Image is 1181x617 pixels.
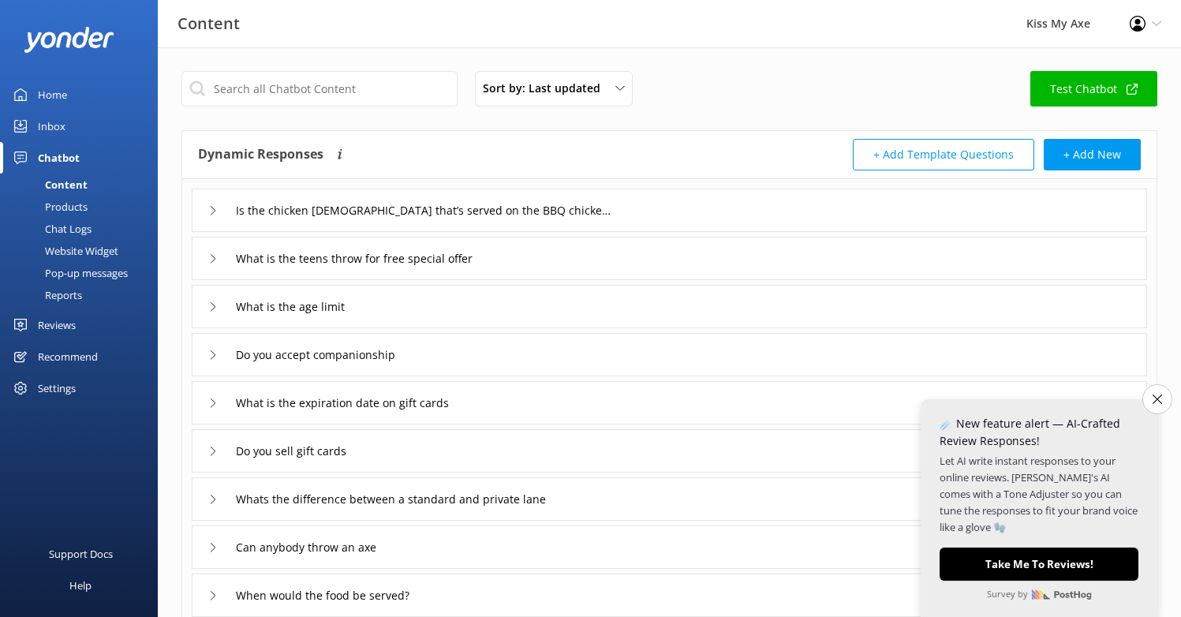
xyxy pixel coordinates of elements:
h3: Content [178,11,240,36]
div: Home [38,79,67,110]
div: Reviews [38,309,76,341]
h4: Dynamic Responses [198,139,323,170]
div: Content [9,174,88,196]
button: + Add Template Questions [853,139,1034,170]
div: Settings [38,372,76,404]
div: Website Widget [9,240,118,262]
a: Reports [9,284,158,306]
input: Search all Chatbot Content [181,71,458,107]
div: Pop-up messages [9,262,128,284]
span: Sort by: Last updated [483,80,610,97]
a: Test Chatbot [1030,71,1157,107]
div: Support Docs [49,538,113,570]
div: Chatbot [38,142,80,174]
a: Chat Logs [9,218,158,240]
div: Chat Logs [9,218,92,240]
div: Products [9,196,88,218]
div: Recommend [38,341,98,372]
div: Reports [9,284,82,306]
a: Content [9,174,158,196]
a: Website Widget [9,240,158,262]
div: Inbox [38,110,65,142]
button: + Add New [1044,139,1141,170]
a: Products [9,196,158,218]
a: Pop-up messages [9,262,158,284]
div: Help [69,570,92,601]
img: yonder-white-logo.png [24,27,114,53]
